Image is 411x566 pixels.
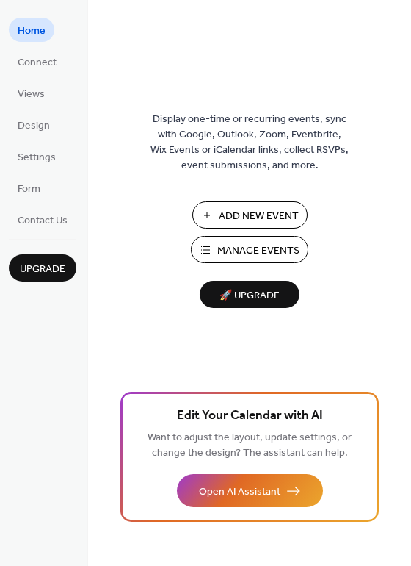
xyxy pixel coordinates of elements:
[18,213,68,229] span: Contact Us
[208,286,291,306] span: 🚀 Upgrade
[18,118,50,134] span: Design
[219,209,299,224] span: Add New Event
[9,49,65,74] a: Connect
[191,236,308,263] button: Manage Events
[9,176,49,200] a: Form
[18,150,56,165] span: Settings
[148,428,352,463] span: Want to adjust the layout, update settings, or change the design? The assistant can help.
[9,207,76,232] a: Contact Us
[20,262,65,277] span: Upgrade
[9,81,54,105] a: Views
[9,18,54,42] a: Home
[177,474,323,507] button: Open AI Assistant
[18,24,46,39] span: Home
[18,182,40,197] span: Form
[150,112,349,173] span: Display one-time or recurring events, sync with Google, Outlook, Zoom, Eventbrite, Wix Events or ...
[177,406,323,426] span: Edit Your Calendar with AI
[192,201,308,229] button: Add New Event
[200,281,299,308] button: 🚀 Upgrade
[18,55,57,71] span: Connect
[18,87,45,102] span: Views
[217,243,299,259] span: Manage Events
[9,254,76,282] button: Upgrade
[9,144,65,168] a: Settings
[199,484,280,500] span: Open AI Assistant
[9,112,59,137] a: Design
